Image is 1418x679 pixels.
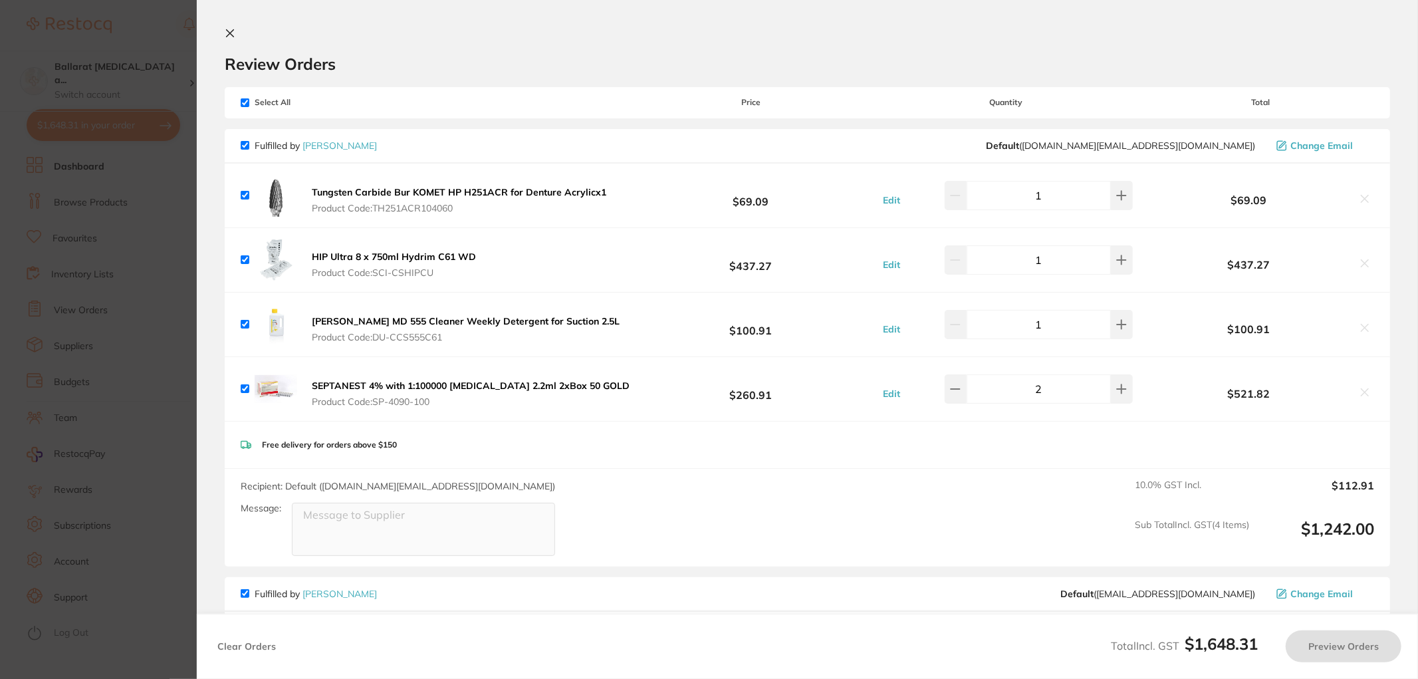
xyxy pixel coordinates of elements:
output: $1,242.00 [1260,519,1374,556]
output: $112.91 [1260,479,1374,509]
label: Message: [241,503,281,514]
h2: Review Orders [225,54,1390,74]
b: HIP Ultra 8 x 750ml Hydrim C61 WD [312,251,476,263]
b: $260.91 [638,376,864,401]
img: dzk4Y3cxbg [255,174,297,217]
a: [PERSON_NAME] [302,588,377,600]
span: Change Email [1290,140,1353,151]
span: Total Incl. GST [1111,639,1258,652]
a: [PERSON_NAME] [302,140,377,152]
span: save@adamdental.com.au [1060,589,1255,599]
span: Price [638,98,864,107]
button: Preview Orders [1286,630,1401,662]
button: Edit [879,323,904,335]
button: SEPTANEST 4% with 1:100000 [MEDICAL_DATA] 2.2ml 2xBox 50 GOLD Product Code:SP-4090-100 [308,380,634,408]
button: Tungsten Carbide Bur KOMET HP H251ACR for Denture Acrylicx1 Product Code:TH251ACR104060 [308,186,610,214]
button: Edit [879,259,904,271]
span: Recipient: Default ( [DOMAIN_NAME][EMAIL_ADDRESS][DOMAIN_NAME] ) [241,480,555,492]
img: dmc0NThpeA [255,239,297,281]
img: a3NkZmZ1eA [255,368,297,410]
button: HIP Ultra 8 x 750ml Hydrim C61 WD Product Code:SCI-CSHIPCU [308,251,480,279]
span: Total [1147,98,1374,107]
b: $1,648.31 [1185,634,1258,654]
b: Tungsten Carbide Bur KOMET HP H251ACR for Denture Acrylicx1 [312,186,606,198]
p: Free delivery for orders above $150 [262,440,397,450]
b: Default [1060,588,1094,600]
b: $69.09 [638,183,864,207]
b: $100.91 [638,312,864,337]
b: $69.09 [1147,194,1350,206]
p: Fulfilled by [255,589,377,599]
button: Clear Orders [213,630,280,662]
span: customer.care@henryschein.com.au [986,140,1255,151]
span: Product Code: SP-4090-100 [312,396,630,407]
button: [PERSON_NAME] MD 555 Cleaner Weekly Detergent for Suction 2.5L Product Code:DU-CCS555C61 [308,315,624,343]
button: Change Email [1272,140,1374,152]
span: Sub Total Incl. GST ( 4 Items) [1135,519,1249,556]
button: Change Email [1272,588,1374,600]
span: Product Code: TH251ACR104060 [312,203,606,213]
button: Edit [879,194,904,206]
span: Quantity [864,98,1147,107]
span: Product Code: DU-CCS555C61 [312,332,620,342]
span: Select All [241,98,374,107]
p: Fulfilled by [255,140,377,151]
b: [PERSON_NAME] MD 555 Cleaner Weekly Detergent for Suction 2.5L [312,315,620,327]
span: 10.0 % GST Incl. [1135,479,1249,509]
img: cTN4c3JoZw [255,303,297,346]
span: Product Code: SCI-CSHIPCU [312,267,476,278]
button: Edit [879,388,904,400]
b: $521.82 [1147,388,1350,400]
b: SEPTANEST 4% with 1:100000 [MEDICAL_DATA] 2.2ml 2xBox 50 GOLD [312,380,630,392]
span: Change Email [1290,589,1353,599]
b: Default [986,140,1019,152]
b: $437.27 [1147,259,1350,271]
b: $437.27 [638,247,864,272]
b: $100.91 [1147,323,1350,335]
